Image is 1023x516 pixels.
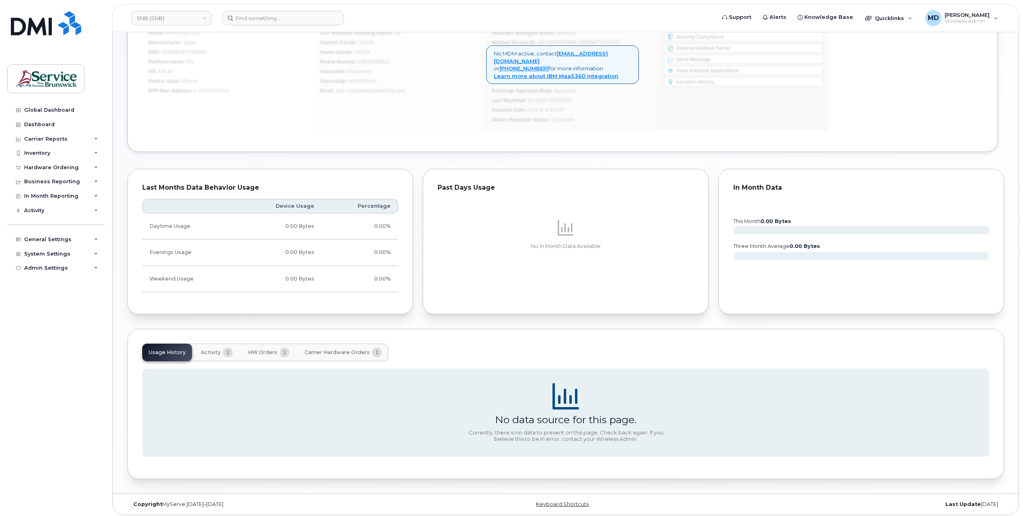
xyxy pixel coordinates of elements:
[142,266,236,292] td: Weekend Usage
[945,18,990,25] span: Wireless Admin
[790,243,820,249] tspan: 0.00 Bytes
[495,414,636,426] div: No data source for this page.
[628,50,631,56] a: Close
[536,501,589,507] a: Keyboard Shortcuts
[712,501,1004,508] div: [DATE]
[142,240,236,266] td: Evenings Usage
[321,240,398,266] td: 0.00%
[733,243,820,249] text: three month average
[142,184,398,192] div: Last Months Data Behavior Usage
[236,240,321,266] td: 0.00 Bytes
[236,199,321,213] th: Device Usage
[127,501,419,508] div: MyServe [DATE]–[DATE]
[729,13,751,21] span: Support
[223,348,233,357] span: 2
[142,266,398,292] tr: Friday from 6:00pm to Monday 8:00am
[201,349,221,356] span: Activity
[761,218,791,224] tspan: 0.00 Bytes
[372,348,382,357] span: 1
[757,9,792,25] a: Alerts
[438,243,694,250] p: No In Month Data Available
[920,10,1004,26] div: Matthew Deveau
[716,9,757,25] a: Support
[321,213,398,240] td: 0.00%
[142,240,398,266] tr: Weekdays from 6:00pm to 8:00am
[499,65,549,72] a: [PHONE_NUMBER]
[928,13,939,23] span: MD
[438,184,694,192] div: Past Days Usage
[321,266,398,292] td: 0.00%
[494,73,618,79] a: Learn more about IBM MaaS360 integration
[494,50,608,64] a: [EMAIL_ADDRESS][DOMAIN_NAME]
[945,501,981,507] strong: Last Update
[804,13,853,21] span: Knowledge Base
[733,218,791,224] text: this month
[305,349,370,356] span: Carrier Hardware Orders
[142,213,236,240] td: Daytime Usage
[236,213,321,240] td: 0.00 Bytes
[859,10,918,26] div: Quicklinks
[628,49,631,56] span: ×
[131,11,212,25] a: SNB (SNB)
[465,430,666,442] div: Currently, there is no data to present on this page. Check back again. If you believe this to be ...
[486,45,639,84] div: No MDM active, contact or for more information
[133,501,162,507] strong: Copyright
[222,11,344,25] input: Find something...
[236,266,321,292] td: 0.00 Bytes
[733,184,989,192] div: In Month Data
[280,348,289,357] span: 1
[792,9,859,25] a: Knowledge Base
[945,12,990,18] span: [PERSON_NAME]
[248,349,277,356] span: HW Orders
[769,13,786,21] span: Alerts
[321,199,398,213] th: Percentage
[875,15,904,21] span: Quicklinks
